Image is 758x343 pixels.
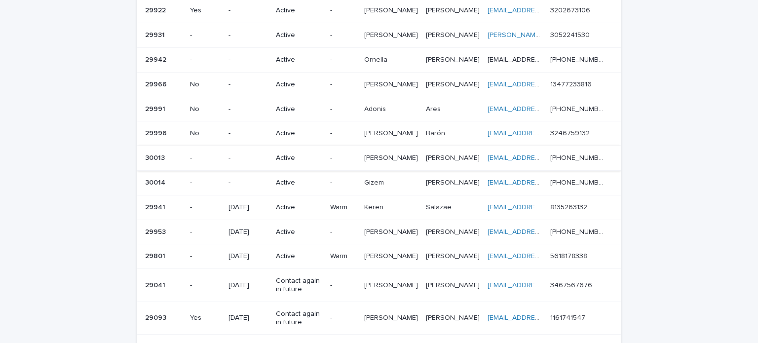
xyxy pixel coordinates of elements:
p: - [330,80,356,89]
p: Salazae [426,201,454,212]
a: [EMAIL_ADDRESS][DOMAIN_NAME] [488,179,599,186]
p: [PERSON_NAME] [426,250,482,261]
p: - [228,154,268,162]
p: - [228,6,268,15]
p: - [330,314,356,322]
a: [EMAIL_ADDRESS][DOMAIN_NAME] [488,204,599,211]
p: 29953 [145,226,168,236]
p: - [190,154,221,162]
p: Active [276,80,322,89]
p: Warm [330,203,356,212]
p: - [228,80,268,89]
p: Active [276,31,322,39]
p: - [228,179,268,187]
p: Yes [190,6,221,15]
p: 30013 [145,152,167,162]
p: [PERSON_NAME] [426,29,482,39]
p: [PERSON_NAME] [364,279,420,290]
a: [EMAIL_ADDRESS][DOMAIN_NAME] [488,314,599,321]
p: Keren [364,201,385,212]
p: +54 9 11 6900-5291 [550,54,607,64]
a: [EMAIL_ADDRESS][DOMAIN_NAME] [488,154,599,161]
p: - [330,129,356,138]
p: [PERSON_NAME] [426,152,482,162]
tr: 2995329953 -[DATE]Active-[PERSON_NAME][PERSON_NAME] [PERSON_NAME][PERSON_NAME] [EMAIL_ADDRESS][DO... [137,220,621,244]
p: Ornella [364,54,389,64]
tr: 3001430014 --Active-GizemGizem [PERSON_NAME][PERSON_NAME] [EMAIL_ADDRESS][DOMAIN_NAME] [PHONE_NUM... [137,170,621,195]
tr: 2999129991 No-Active-AdonisAdonis AresAres [EMAIL_ADDRESS][DOMAIN_NAME] [PHONE_NUMBER][PHONE_NUMBER] [137,97,621,121]
p: [PERSON_NAME] [426,312,482,322]
p: 29942 [145,54,168,64]
p: - [228,56,268,64]
p: [PERSON_NAME] [426,177,482,187]
p: No [190,129,221,138]
p: No [190,80,221,89]
p: [PERSON_NAME] [426,4,482,15]
p: Yes [190,314,221,322]
p: - [190,31,221,39]
p: [PHONE_NUMBER] [550,152,607,162]
p: Adonis [364,103,388,114]
p: [PERSON_NAME] [426,54,482,64]
p: [PERSON_NAME] [364,152,420,162]
p: [PERSON_NAME] [426,226,482,236]
p: [PERSON_NAME] [426,78,482,89]
p: - [190,179,221,187]
tr: 3001330013 --Active-[PERSON_NAME][PERSON_NAME] [PERSON_NAME][PERSON_NAME] [EMAIL_ADDRESS][DOMAIN_... [137,146,621,171]
p: - [330,281,356,290]
p: Barón [426,127,447,138]
p: - [330,105,356,114]
p: [PERSON_NAME] [364,29,420,39]
tr: 2909329093 Yes[DATE]Contact again in future-[PERSON_NAME][PERSON_NAME] [PERSON_NAME][PERSON_NAME]... [137,302,621,335]
a: [EMAIL_ADDRESS][DOMAIN_NAME] [488,229,599,235]
p: 29991 [145,103,167,114]
p: [PHONE_NUMBER] [550,226,607,236]
p: - [330,56,356,64]
p: Active [276,179,322,187]
p: - [228,105,268,114]
p: 29931 [145,29,167,39]
p: Contact again in future [276,277,322,294]
p: Active [276,105,322,114]
tr: 2999629996 No-Active-[PERSON_NAME][PERSON_NAME] BarónBarón [EMAIL_ADDRESS][DOMAIN_NAME] 324675913... [137,121,621,146]
p: - [330,228,356,236]
p: - [330,179,356,187]
tr: 2980129801 -[DATE]ActiveWarm[PERSON_NAME][PERSON_NAME] [PERSON_NAME][PERSON_NAME] [EMAIL_ADDRESS]... [137,244,621,269]
p: 29922 [145,4,168,15]
p: 5618178338 [550,250,589,261]
p: Gizem [364,177,386,187]
p: 8135263132 [550,201,589,212]
p: 1161741547 [550,312,587,322]
a: [EMAIL_ADDRESS][DOMAIN_NAME] [488,81,599,88]
a: [EMAIL_ADDRESS][DOMAIN_NAME] [488,282,599,289]
p: 29996 [145,127,169,138]
tr: 2996629966 No-Active-[PERSON_NAME][PERSON_NAME] [PERSON_NAME][PERSON_NAME] [EMAIL_ADDRESS][DOMAIN... [137,72,621,97]
p: No [190,105,221,114]
p: [PERSON_NAME] [364,312,420,322]
p: [DATE] [228,314,268,322]
a: [EMAIL_ADDRESS][DOMAIN_NAME] [488,106,599,113]
p: - [228,31,268,39]
p: Active [276,154,322,162]
tr: 2904129041 -[DATE]Contact again in future-[PERSON_NAME][PERSON_NAME] [PERSON_NAME][PERSON_NAME] [... [137,269,621,302]
p: - [190,56,221,64]
p: 29966 [145,78,169,89]
p: - [228,129,268,138]
p: 3467567676 [550,279,594,290]
p: [PHONE_NUMBER] [550,103,607,114]
p: [PERSON_NAME] [426,279,482,290]
p: Ares [426,103,443,114]
p: Active [276,6,322,15]
p: 13477233816 [550,78,594,89]
p: [DATE] [228,252,268,261]
p: 3052241530 [550,29,592,39]
p: - [190,252,221,261]
p: Warm [330,252,356,261]
p: [PHONE_NUMBER] [550,177,607,187]
p: Active [276,129,322,138]
p: - [330,154,356,162]
p: 3246759132 [550,127,592,138]
tr: 2993129931 --Active-[PERSON_NAME][PERSON_NAME] [PERSON_NAME][PERSON_NAME] [PERSON_NAME][EMAIL_ADD... [137,23,621,48]
p: 29041 [145,279,167,290]
a: [EMAIL_ADDRESS][DOMAIN_NAME] [488,7,599,14]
